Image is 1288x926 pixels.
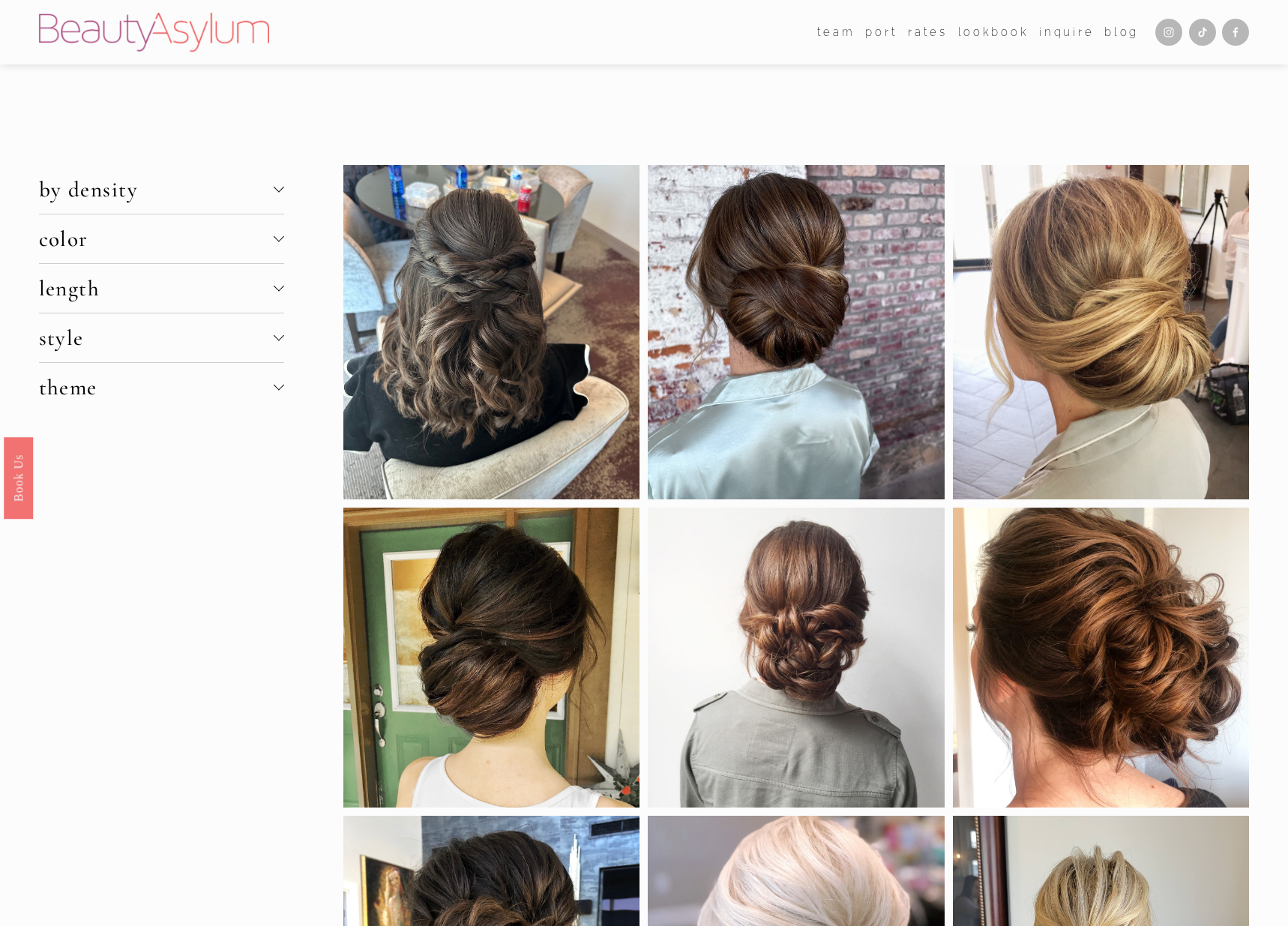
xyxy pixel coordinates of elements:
span: team [817,22,855,43]
a: Book Us [4,436,33,518]
span: length [39,275,274,301]
a: port [865,21,897,43]
button: theme [39,363,285,412]
button: style [39,313,285,362]
a: folder dropdown [817,21,855,43]
button: length [39,264,285,313]
button: color [39,214,285,263]
a: TikTok [1189,19,1216,46]
span: by density [39,176,274,202]
img: Beauty Asylum | Bridal Hair &amp; Makeup Charlotte &amp; Atlanta [39,13,269,52]
span: style [39,325,274,351]
a: Facebook [1222,19,1249,46]
span: color [39,226,274,252]
a: Blog [1104,21,1139,43]
a: Instagram [1155,19,1182,46]
button: by density [39,165,285,214]
span: theme [39,374,274,400]
a: Rates [908,21,948,43]
a: Inquire [1039,21,1094,43]
a: Lookbook [958,21,1029,43]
